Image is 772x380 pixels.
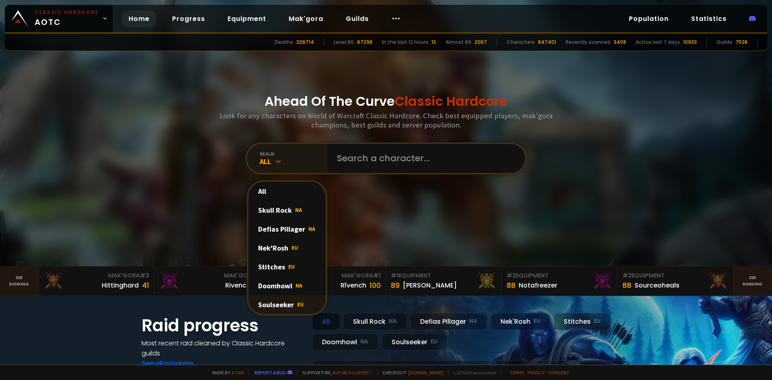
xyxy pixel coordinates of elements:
[431,338,437,346] small: EU
[102,280,139,290] div: Hittinghard
[312,313,340,330] div: All
[260,151,327,157] div: realm
[403,280,457,290] div: [PERSON_NAME]
[685,10,733,27] a: Statistics
[334,39,354,46] div: Level 60
[39,267,154,296] a: Mak'Gora#3Hittinghard41
[232,370,244,376] a: a fan
[296,39,314,46] div: 206714
[377,370,443,376] span: Checkout
[275,271,381,280] div: Mak'Gora
[275,39,293,46] div: Deaths
[391,280,400,291] div: 89
[332,144,515,173] input: Search a character...
[534,317,540,325] small: EU
[389,317,397,325] small: NA
[154,267,270,296] a: Mak'Gora#2Rivench100
[288,263,295,270] span: EU
[683,39,697,46] div: 10933
[265,92,507,111] h1: Ahead Of The Curve
[446,39,471,46] div: Almost 60
[248,201,326,220] div: Skull Rock
[622,10,675,27] a: Population
[382,39,428,46] div: In the last 12 hours
[43,271,149,280] div: Mak'Gora
[296,282,302,289] span: NA
[636,39,680,46] div: Active last 7 days
[292,244,298,251] span: EU
[431,39,436,46] div: 13
[618,267,733,296] a: #3Equipment88Sourceoheals
[312,333,378,351] div: Doomhowl
[341,280,366,290] div: Rîvench
[519,280,557,290] div: Notafreezer
[142,280,149,291] div: 41
[122,10,156,27] a: Home
[308,225,315,232] span: NA
[248,276,326,295] div: Doomhowl
[248,295,326,314] div: Soulseeker
[360,338,368,346] small: NA
[248,220,326,238] div: Defias Pillager
[622,280,631,291] div: 88
[339,10,375,27] a: Guilds
[502,267,618,296] a: #2Equipment88Notafreezer
[395,92,507,110] span: Classic Hardcore
[717,39,732,46] div: Guilds
[297,370,372,376] span: Support me,
[507,271,516,279] span: # 2
[474,39,487,46] div: 2067
[343,313,407,330] div: Skull Rock
[221,10,273,27] a: Equipment
[142,359,194,368] a: See all progress
[507,39,535,46] div: Characters
[255,370,286,376] a: Report a bug
[297,301,304,308] span: EU
[142,338,302,358] h4: Most recent raid cleaned by Classic Hardcore guilds
[295,206,302,214] span: NA
[35,9,99,28] span: AOTC
[735,39,747,46] div: 7538
[370,280,381,291] div: 100
[528,370,545,376] a: Privacy
[142,313,302,338] h1: Raid progress
[248,238,326,257] div: Nek'Rosh
[410,313,487,330] div: Defias Pillager
[386,267,502,296] a: #1Equipment89[PERSON_NAME]
[594,317,601,325] small: EU
[260,157,327,166] div: All
[207,370,244,376] span: Made by
[622,271,728,280] div: Equipment
[391,271,497,280] div: Equipment
[538,39,556,46] div: 847401
[5,5,113,32] a: Classic HardcoreAOTC
[408,370,443,376] a: [DOMAIN_NAME]
[733,267,772,296] a: Seeranking
[548,370,569,376] a: Consent
[166,10,211,27] a: Progress
[333,370,372,376] a: Buy me a coffee
[566,39,610,46] div: Recently scanned
[248,257,326,276] div: Stitches
[282,10,330,27] a: Mak'gora
[270,267,386,296] a: Mak'Gora#1Rîvench100
[491,313,550,330] div: Nek'Rosh
[159,271,265,280] div: Mak'Gora
[509,370,524,376] a: Terms
[35,9,99,16] small: Classic Hardcore
[373,271,381,279] span: # 1
[225,280,250,290] div: Rivench
[248,182,326,201] div: All
[382,333,448,351] div: Soulseeker
[448,370,496,376] span: v. d752d5 - production
[507,280,515,291] div: 88
[507,271,612,280] div: Equipment
[622,271,632,279] span: # 3
[140,271,149,279] span: # 3
[216,111,556,129] h3: Look for any characters on World of Warcraft Classic Hardcore. Check best equipped players, mak'g...
[614,39,626,46] div: 3408
[391,271,398,279] span: # 1
[357,39,372,46] div: 67298
[634,280,680,290] div: Sourceoheals
[469,317,477,325] small: NA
